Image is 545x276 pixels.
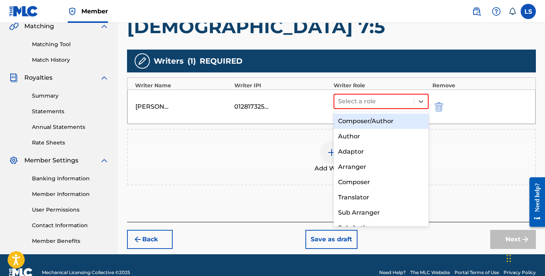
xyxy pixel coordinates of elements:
div: Notifications [508,8,516,15]
div: Sub Author [334,220,429,236]
img: Matching [9,22,19,31]
span: REQUIRED [200,55,243,67]
span: Member Settings [24,156,78,165]
span: Add Writer [315,164,349,173]
a: Match History [32,56,109,64]
div: Remove [432,82,528,90]
button: Back [127,230,173,249]
a: User Permissions [32,206,109,214]
a: Portal Terms of Use [454,269,499,276]
span: ( 1 ) [187,55,196,67]
span: Writers [154,55,184,67]
img: expand [100,73,109,82]
a: Summary [32,92,109,100]
img: search [472,7,481,16]
span: Member [81,7,108,16]
img: Member Settings [9,156,18,165]
div: Composer [334,175,429,190]
button: Save as draft [305,230,358,249]
img: Royalties [9,73,18,82]
a: Public Search [469,4,484,19]
img: MLC Logo [9,6,38,17]
img: expand [100,156,109,165]
img: Top Rightsholder [68,7,77,16]
a: Statements [32,108,109,116]
a: Member Benefits [32,237,109,245]
div: User Menu [521,4,536,19]
div: Author [334,129,429,144]
div: Translator [334,190,429,205]
div: Sub Arranger [334,205,429,220]
h1: [DEMOGRAPHIC_DATA] 7:5 [127,15,536,38]
span: Mechanical Licensing Collective © 2025 [42,269,130,276]
a: Privacy Policy [504,269,536,276]
span: Royalties [24,73,52,82]
a: The MLC Website [410,269,450,276]
div: Drag [507,247,511,270]
div: Writer IPI [234,82,330,90]
div: Writer Name [135,82,230,90]
a: Rate Sheets [32,139,109,147]
img: help [492,7,501,16]
div: Help [489,4,504,19]
a: Banking Information [32,175,109,183]
img: expand [100,22,109,31]
a: Annual Statements [32,123,109,131]
div: Arranger [334,159,429,175]
iframe: Resource Center [524,172,545,233]
img: add [327,148,336,157]
div: Adaptor [334,144,429,159]
div: Composer/Author [334,114,429,129]
a: Member Information [32,190,109,198]
a: Contact Information [32,221,109,229]
a: Matching Tool [32,40,109,48]
img: 7ee5dd4eb1f8a8e3ef2f.svg [133,235,142,244]
div: Writer Role [334,82,429,90]
span: Matching [24,22,54,31]
a: Need Help? [379,269,406,276]
img: 12a2ab48e56ec057fbd8.svg [435,102,443,111]
iframe: Chat Widget [504,239,542,276]
img: writers [138,56,147,66]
